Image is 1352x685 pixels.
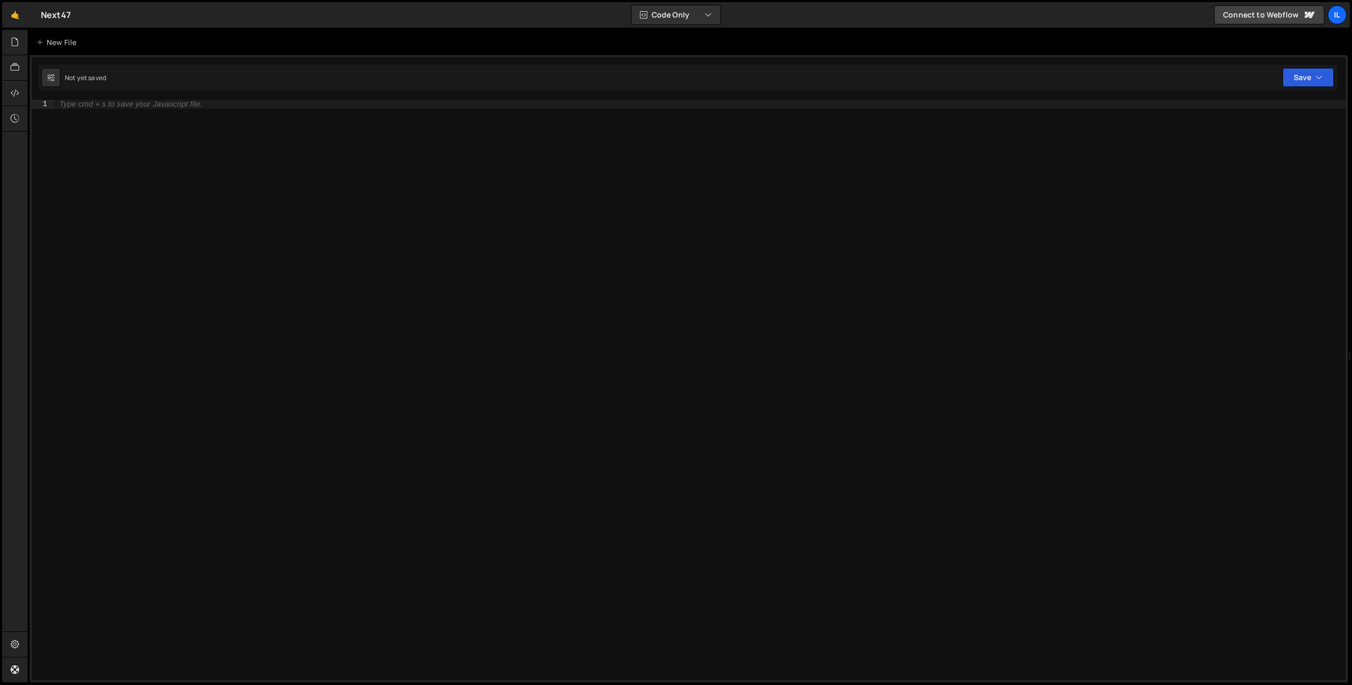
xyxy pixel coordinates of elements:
[1214,5,1324,24] a: Connect to Webflow
[1282,68,1334,87] button: Save
[65,73,106,82] div: Not yet saved
[41,8,71,21] div: Next47
[1328,5,1347,24] a: Il
[36,37,81,48] div: New File
[2,2,28,28] a: 🤙
[32,100,54,109] div: 1
[631,5,721,24] button: Code Only
[59,100,202,108] div: Type cmd + s to save your Javascript file.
